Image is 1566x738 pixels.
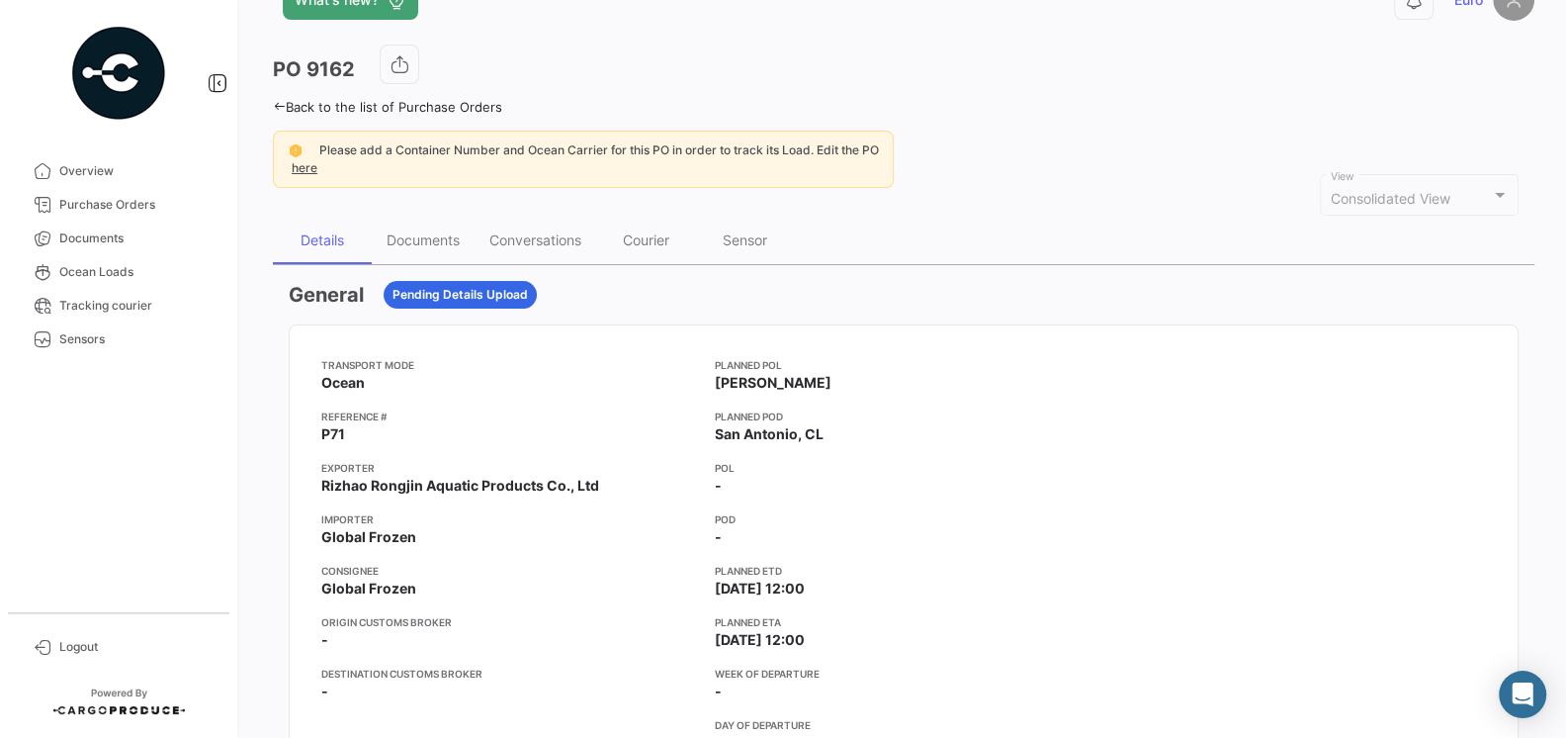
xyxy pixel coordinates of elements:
span: Documents [59,230,214,247]
h3: General [289,281,364,309]
app-card-info-title: Week of departure [715,666,1092,682]
span: Tracking courier [59,297,214,315]
a: Purchase Orders [16,188,221,222]
app-card-info-title: Planned ETA [715,614,1092,630]
app-card-info-title: Transport mode [321,357,699,373]
span: - [321,630,328,650]
a: here [288,160,321,175]
div: Courier [623,231,669,248]
a: Back to the list of Purchase Orders [273,99,502,115]
span: Global Frozen [321,579,416,599]
a: Overview [16,154,221,188]
h3: PO 9162 [273,55,355,83]
app-card-info-title: Exporter [321,460,699,476]
span: - [715,476,722,496]
a: Documents [16,222,221,255]
span: Overview [59,162,214,180]
app-card-info-title: Importer [321,511,699,527]
app-card-info-title: Destination Customs Broker [321,666,699,682]
span: [PERSON_NAME] [715,373,831,393]
app-card-info-title: Origin Customs Broker [321,614,699,630]
span: Sensors [59,330,214,348]
a: Sensors [16,323,221,356]
div: Abrir Intercom Messenger [1499,671,1546,718]
span: Please add a Container Number and Ocean Carrier for this PO in order to track its Load. Edit the PO [319,142,879,157]
span: Ocean Loads [59,263,214,281]
div: Conversations [489,231,581,248]
span: P71 [321,424,345,444]
span: San Antonio, CL [715,424,824,444]
a: Ocean Loads [16,255,221,289]
app-card-info-title: POL [715,460,1092,476]
app-card-info-title: POD [715,511,1092,527]
img: powered-by.png [69,24,168,123]
app-card-info-title: Planned POD [715,409,1092,424]
div: Details [301,231,344,248]
div: Sensor [723,231,767,248]
app-card-info-title: Planned POL [715,357,1092,373]
span: - [321,682,328,701]
app-card-info-title: Reference # [321,409,699,424]
span: Logout [59,638,214,656]
span: - [715,527,722,547]
app-card-info-title: Day of departure [715,717,1092,733]
span: Purchase Orders [59,196,214,214]
span: Consolidated View [1331,190,1450,207]
span: Pending Details Upload [392,286,528,304]
span: - [715,682,722,701]
span: Ocean [321,373,365,393]
span: Global Frozen [321,527,416,547]
span: Rizhao Rongjin Aquatic Products Co., Ltd [321,476,599,496]
a: Tracking courier [16,289,221,323]
span: [DATE] 12:00 [715,579,805,599]
app-card-info-title: Planned ETD [715,563,1092,579]
div: Documents [387,231,460,248]
app-card-info-title: Consignee [321,563,699,579]
span: [DATE] 12:00 [715,630,805,650]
